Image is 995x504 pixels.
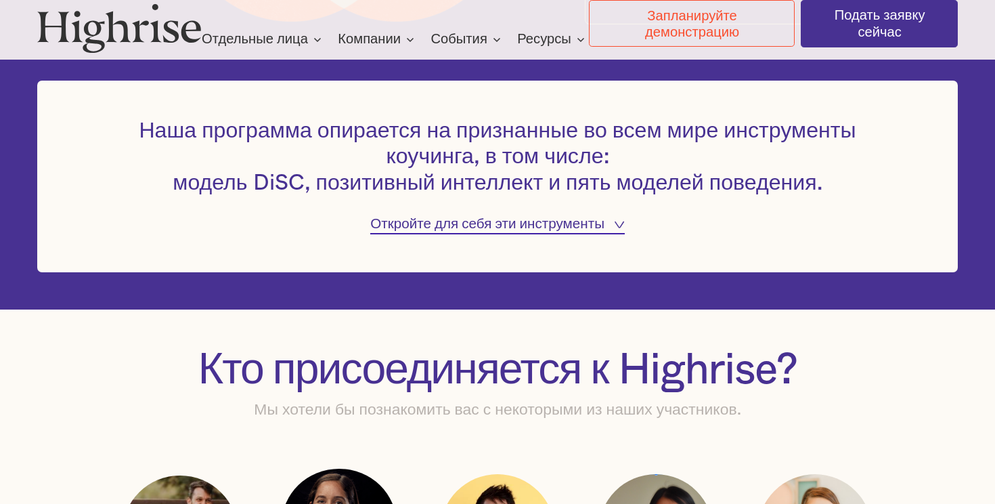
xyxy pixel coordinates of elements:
div: Компании [338,31,418,47]
img: Логотип Highrise [37,3,202,53]
div: Ресурсы [517,31,589,47]
font: Откройте для себя эти инструменты [370,217,604,231]
div: Откройте для себя эти инструменты [370,215,625,234]
font: Подать заявку сейчас [835,4,925,42]
font: События [430,33,487,46]
font: Компании [338,33,401,46]
font: модель DiSC, позитивный интеллект и пять моделей поведения. [173,172,822,194]
font: Отдельные лица [202,33,308,46]
div: Отдельные лица [202,31,326,47]
font: Ресурсы [517,33,571,46]
div: События [430,31,504,47]
font: Кто присоединяется к Highrise? [198,348,797,392]
font: Мы хотели бы познакомить вас с некоторыми из наших участников. [254,402,740,417]
font: Наша программа опирается на признанные во всем мире инструменты коучинга, в том числе: [139,120,856,168]
font: Запланируйте демонстрацию [645,5,739,42]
